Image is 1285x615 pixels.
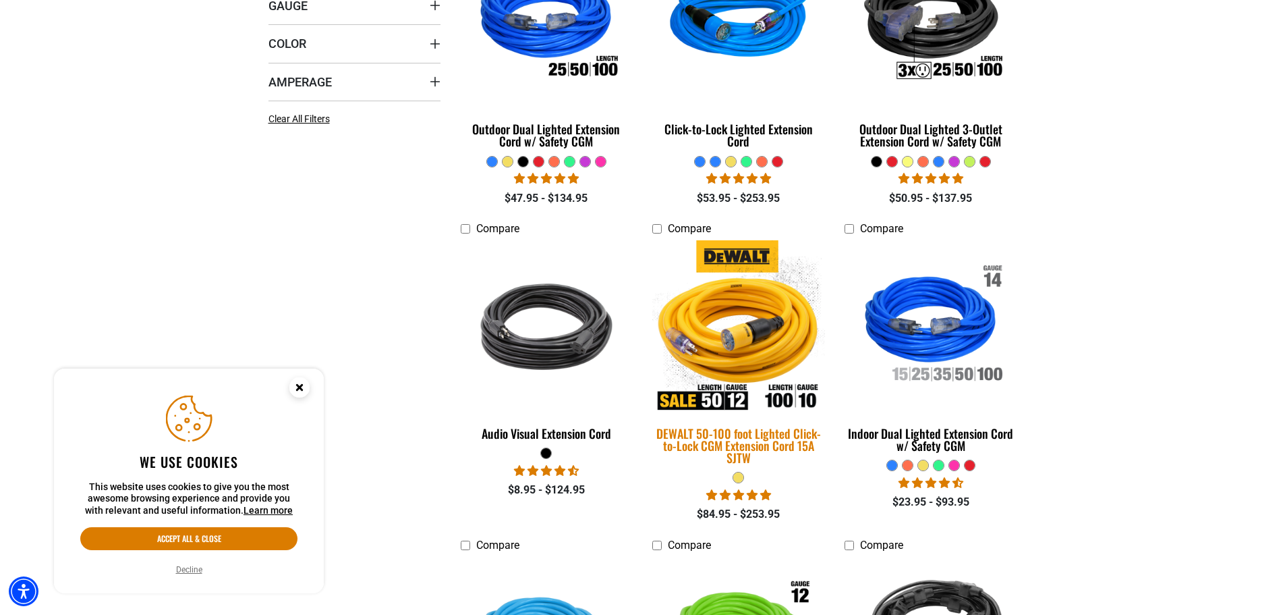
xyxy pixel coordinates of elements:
[845,427,1017,452] div: Indoor Dual Lighted Extension Cord w/ Safety CGM
[706,489,771,502] span: 4.84 stars
[845,242,1017,460] a: Indoor Dual Lighted Extension Cord w/ Safety CGM Indoor Dual Lighted Extension Cord w/ Safety CGM
[244,505,293,516] a: This website uses cookies to give you the most awesome browsing experience and provide you with r...
[461,190,633,207] div: $47.95 - $134.95
[652,427,824,464] div: DEWALT 50-100 foot Lighted Click-to-Lock CGM Extension Cord 15A SJTW
[668,539,711,552] span: Compare
[476,222,519,235] span: Compare
[80,453,297,471] h2: We use cookies
[514,172,579,185] span: 4.81 stars
[860,222,903,235] span: Compare
[845,190,1017,207] div: $50.95 - $137.95
[268,36,306,51] span: Color
[652,506,824,523] div: $84.95 - $253.95
[644,240,833,413] img: DEWALT 50-100 foot Lighted Click-to-Lock CGM Extension Cord 15A SJTW
[860,539,903,552] span: Compare
[80,481,297,517] p: This website uses cookies to give you the most awesome browsing experience and provide you with r...
[461,123,633,147] div: Outdoor Dual Lighted Extension Cord w/ Safety CGM
[652,190,824,207] div: $53.95 - $253.95
[514,464,579,477] span: 4.73 stars
[476,539,519,552] span: Compare
[9,577,38,606] div: Accessibility Menu
[461,482,633,498] div: $8.95 - $124.95
[898,172,963,185] span: 4.80 stars
[54,369,324,594] aside: Cookie Consent
[845,494,1017,510] div: $23.95 - $93.95
[898,477,963,489] span: 4.40 stars
[461,242,633,448] a: black Audio Visual Extension Cord
[846,248,1016,404] img: Indoor Dual Lighted Extension Cord w/ Safety CGM
[845,123,1017,147] div: Outdoor Dual Lighted 3-Outlet Extension Cord w/ Safety CGM
[652,242,824,472] a: DEWALT 50-100 foot Lighted Click-to-Lock CGM Extension Cord 15A SJTW DEWALT 50-100 foot Lighted C...
[652,123,824,147] div: Click-to-Lock Lighted Extension Cord
[268,74,332,90] span: Amperage
[268,24,440,62] summary: Color
[268,63,440,101] summary: Amperage
[268,112,335,126] a: Clear All Filters
[268,113,330,124] span: Clear All Filters
[461,427,633,439] div: Audio Visual Extension Cord
[275,369,324,410] button: Close this option
[668,222,711,235] span: Compare
[706,172,771,185] span: 4.87 stars
[80,527,297,550] button: Accept all & close
[172,563,206,577] button: Decline
[461,248,631,404] img: black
